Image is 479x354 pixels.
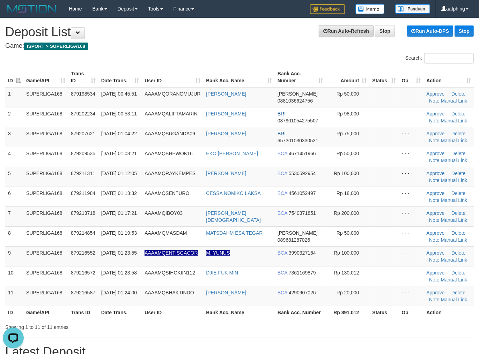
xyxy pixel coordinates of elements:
a: Approve [426,270,444,276]
a: Manual Link [441,277,467,283]
td: 1 [5,87,23,107]
a: Manual Link [441,297,467,302]
h4: Game: [5,43,474,50]
span: Rp 98,000 [337,111,359,116]
a: Approve [426,131,444,136]
th: Op: activate to sort column ascending [399,67,423,87]
th: Op [399,306,423,319]
a: M. YUNUS [206,250,230,256]
span: [DATE] 01:17:21 [101,210,137,216]
a: CESSA NOMIKO LAKSA [206,190,260,196]
a: Note [429,257,440,263]
th: Bank Acc. Number: activate to sort column ascending [275,67,326,87]
span: 879213718 [71,210,95,216]
span: Copy 5530592954 to clipboard [289,171,316,176]
a: Note [429,237,440,243]
span: 879209535 [71,151,95,156]
span: [DATE] 01:24:00 [101,290,137,295]
a: Delete [451,250,465,256]
th: ID [5,306,23,319]
span: Copy 4290907026 to clipboard [289,290,316,295]
img: MOTION_logo.png [5,3,58,14]
div: Showing 1 to 11 of 11 entries [5,321,194,331]
td: - - - [399,107,423,127]
a: Approve [426,250,444,256]
span: AAAAMQALIFTAMARIN [145,111,197,116]
span: AAAAMQBHEWOK16 [145,151,193,156]
label: Search: [405,53,474,63]
span: BCA [278,190,287,196]
a: Note [429,158,440,163]
a: DJIE FUK MIN [206,270,238,276]
span: [DATE] 01:13:32 [101,190,137,196]
a: Approve [426,91,444,97]
span: Rp 100,000 [334,250,359,256]
span: Rp 130,012 [334,270,359,276]
th: Status [370,306,399,319]
a: Stop [375,25,395,37]
td: SUPERLIGA168 [23,147,68,167]
span: 879211984 [71,190,95,196]
span: [DATE] 01:04:22 [101,131,137,136]
span: Copy 3990327164 to clipboard [289,250,316,256]
span: Copy 7540371851 to clipboard [289,210,316,216]
span: Copy 4561052497 to clipboard [289,190,316,196]
span: BCA [278,250,287,256]
span: BCA [278,151,287,156]
span: [DATE] 01:23:55 [101,250,137,256]
td: 3 [5,127,23,147]
td: SUPERLIGA168 [23,286,68,306]
a: Manual Link [441,158,467,163]
a: Delete [451,230,465,236]
a: Note [429,277,440,283]
a: Run Auto-DPS [407,25,453,37]
img: panduan.png [395,4,430,14]
span: 879207621 [71,131,95,136]
img: Button%20Memo.svg [355,4,385,14]
a: Manual Link [441,178,467,183]
span: BCA [278,210,287,216]
td: - - - [399,226,423,246]
span: Rp 20,000 [337,290,359,295]
span: [DATE] 00:53:11 [101,111,137,116]
span: 879216587 [71,290,95,295]
td: - - - [399,187,423,206]
span: Rp 50,000 [337,91,359,97]
span: Copy 0881036624756 to clipboard [278,98,313,104]
span: 879216552 [71,250,95,256]
td: - - - [399,206,423,226]
a: Approve [426,151,444,156]
td: 6 [5,187,23,206]
td: SUPERLIGA168 [23,206,68,226]
th: Status: activate to sort column ascending [370,67,399,87]
span: [DATE] 01:23:58 [101,270,137,276]
span: [DATE] 01:12:05 [101,171,137,176]
span: BCA [278,290,287,295]
span: AAAAMQORANGMUJUR [145,91,200,97]
a: Note [429,98,440,104]
th: Rp 891.012 [326,306,369,319]
span: 879216572 [71,270,95,276]
span: Rp 100,000 [334,171,359,176]
span: [PERSON_NAME] [278,230,318,236]
th: User ID: activate to sort column ascending [142,67,203,87]
span: AAAAMQSENTURO [145,190,189,196]
th: Trans ID [68,306,98,319]
input: Search: [424,53,474,63]
span: [DATE] 00:45:51 [101,91,137,97]
a: Delete [451,190,465,196]
a: Approve [426,230,444,236]
a: Manual Link [441,257,467,263]
span: 879198534 [71,91,95,97]
th: Date Trans.: activate to sort column ascending [98,67,142,87]
a: Manual Link [441,237,467,243]
span: Copy 657301030330531 to clipboard [278,138,318,143]
span: Rp 200,000 [334,210,359,216]
td: - - - [399,147,423,167]
td: 2 [5,107,23,127]
span: [DATE] 01:19:53 [101,230,137,236]
a: Manual Link [441,118,467,123]
td: 4 [5,147,23,167]
a: [PERSON_NAME] [206,290,246,295]
span: [DATE] 01:08:21 [101,151,137,156]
